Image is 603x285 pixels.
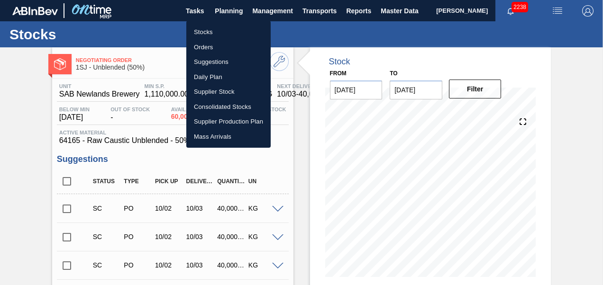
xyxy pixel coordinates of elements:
[186,114,271,129] a: Supplier Production Plan
[186,25,271,40] a: Stocks
[186,129,271,144] a: Mass Arrivals
[186,70,271,85] a: Daily Plan
[186,84,271,99] a: Supplier Stock
[186,40,271,55] a: Orders
[186,99,271,115] a: Consolidated Stocks
[186,54,271,70] a: Suggestions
